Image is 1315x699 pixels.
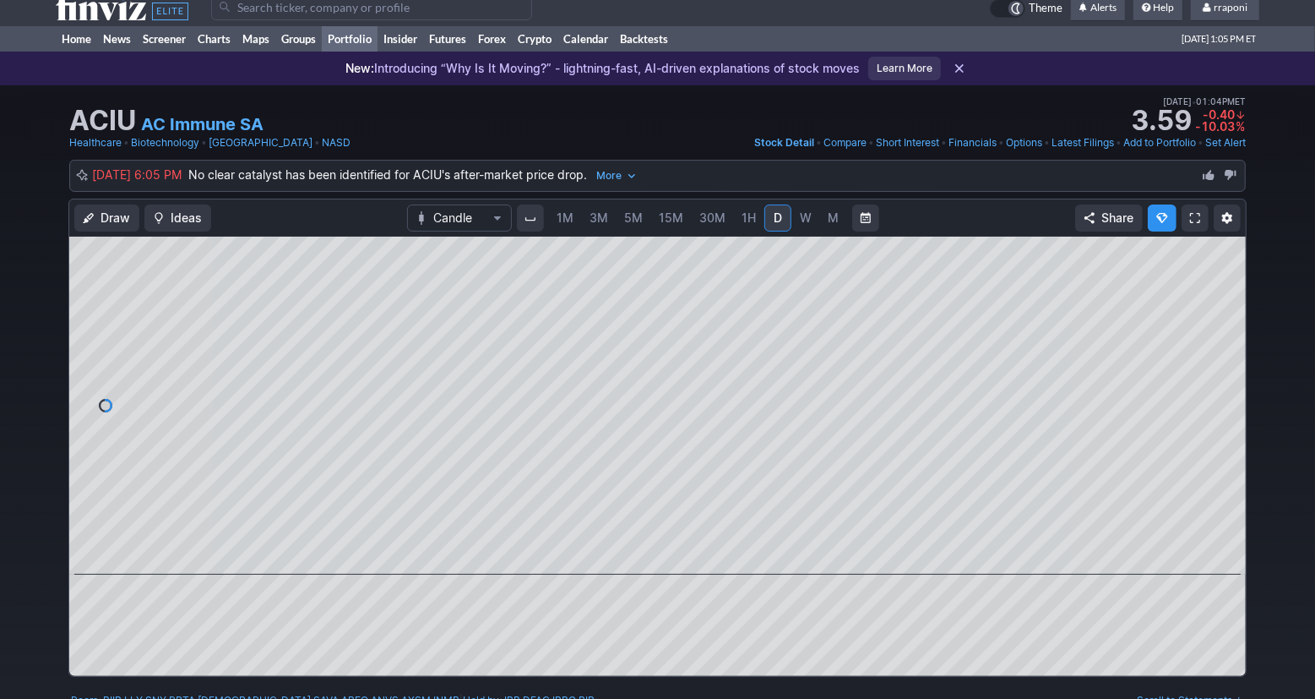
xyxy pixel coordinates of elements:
[1148,205,1176,232] button: Explore new features
[590,210,608,225] span: 3M
[557,26,614,52] a: Calendar
[1214,205,1241,232] button: Chart Settings
[774,210,782,225] span: D
[97,26,137,52] a: News
[433,210,486,227] span: Candle
[1006,134,1042,151] a: Options
[852,205,879,232] button: Range
[192,26,236,52] a: Charts
[423,26,472,52] a: Futures
[123,134,129,151] span: •
[1214,1,1247,14] span: rraponi
[941,134,947,151] span: •
[517,205,544,232] button: Interval
[74,205,139,232] button: Draw
[1075,205,1143,232] button: Share
[876,134,939,151] a: Short Interest
[131,134,199,151] a: Biotechnology
[1182,205,1209,232] a: Fullscreen
[137,26,192,52] a: Screener
[322,134,350,151] a: NASD
[1051,136,1114,149] span: Latest Filings
[624,210,643,225] span: 5M
[582,205,616,232] a: 3M
[998,134,1004,151] span: •
[659,210,683,225] span: 15M
[201,134,207,151] span: •
[141,112,264,136] a: AC Immune SA
[557,210,573,225] span: 1M
[820,205,847,232] a: M
[828,210,839,225] span: M
[754,134,814,151] a: Stock Detail
[1123,134,1196,151] a: Add to Portfolio
[1101,210,1133,227] span: Share
[1198,134,1204,151] span: •
[742,210,756,225] span: 1H
[236,26,275,52] a: Maps
[800,210,812,225] span: W
[754,136,814,149] span: Stock Detail
[92,167,188,182] span: [DATE] 6:05 PM
[1116,134,1122,151] span: •
[322,26,378,52] a: Portfolio
[1205,134,1246,151] a: Set Alert
[144,205,211,232] button: Ideas
[275,26,322,52] a: Groups
[868,57,941,80] a: Learn More
[1192,94,1196,109] span: •
[764,205,791,232] a: D
[1236,119,1246,134] span: %
[948,134,997,151] a: Financials
[1051,134,1114,151] a: Latest Filings
[549,205,581,232] a: 1M
[209,134,312,151] a: [GEOGRAPHIC_DATA]
[816,134,822,151] span: •
[378,26,423,52] a: Insider
[101,210,130,227] span: Draw
[792,205,819,232] a: W
[1044,134,1050,151] span: •
[69,107,136,134] h1: ACIU
[651,205,691,232] a: 15M
[171,210,202,227] span: Ideas
[734,205,763,232] a: 1H
[345,60,860,77] p: Introducing “Why Is It Moving?” - lightning-fast, AI-driven explanations of stock moves
[345,61,374,75] span: New:
[512,26,557,52] a: Crypto
[69,134,122,151] a: Healthcare
[1195,119,1235,134] span: -10.03
[868,134,874,151] span: •
[699,210,725,225] span: 30M
[1182,26,1256,52] span: [DATE] 1:05 PM ET
[314,134,320,151] span: •
[1203,107,1235,122] span: -0.40
[590,166,643,186] button: More
[1131,107,1192,134] strong: 3.59
[472,26,512,52] a: Forex
[407,205,512,232] button: Chart Type
[614,26,674,52] a: Backtests
[188,167,643,182] span: No clear catalyst has been identified for ACIU's after-market price drop.
[823,134,867,151] a: Compare
[1163,94,1246,109] span: [DATE] 01:04PM ET
[617,205,650,232] a: 5M
[692,205,733,232] a: 30M
[56,26,97,52] a: Home
[596,167,622,184] span: More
